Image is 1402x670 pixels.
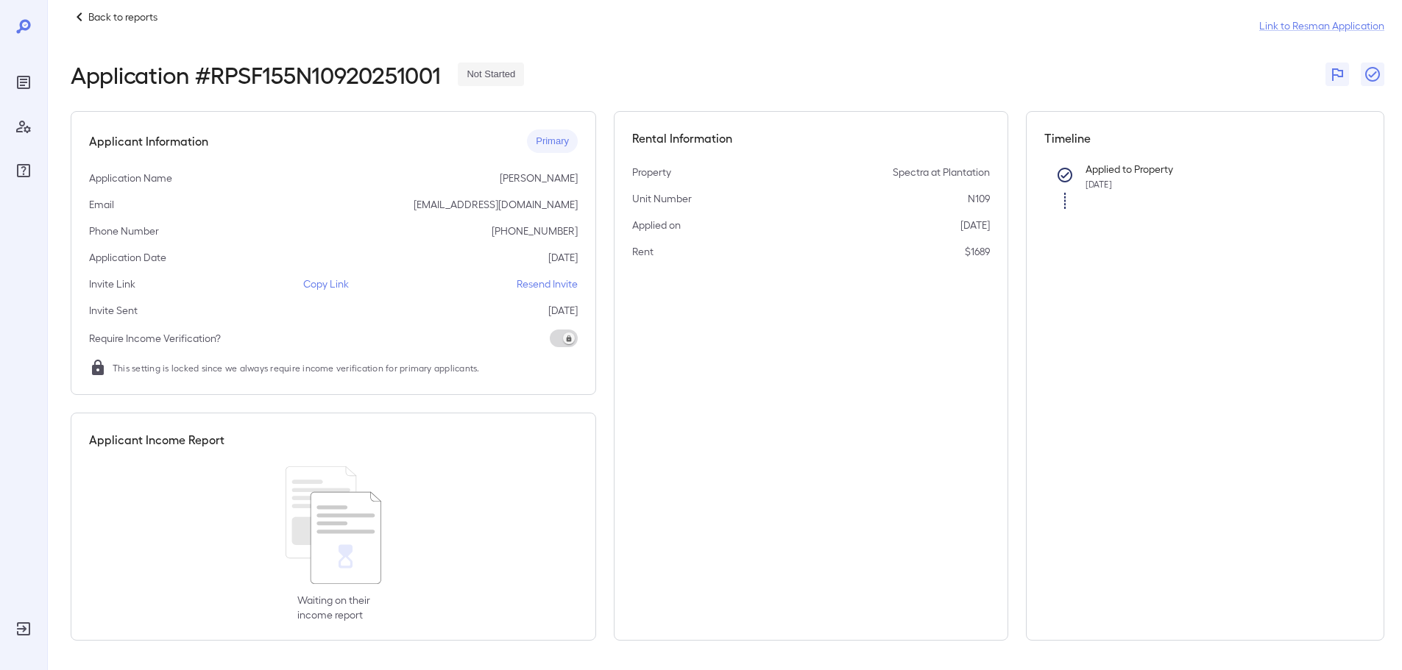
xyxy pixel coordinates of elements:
span: Not Started [458,68,524,82]
p: Property [632,165,671,179]
h5: Rental Information [632,129,990,147]
p: Resend Invite [517,277,578,291]
div: Reports [12,71,35,94]
p: N109 [968,191,990,206]
p: [DATE] [960,218,990,232]
p: Invite Link [89,277,135,291]
p: Rent [632,244,654,259]
p: Application Date [89,250,166,265]
p: [DATE] [548,303,578,318]
p: Back to reports [88,10,157,24]
h5: Applicant Income Report [89,431,224,449]
p: [PHONE_NUMBER] [492,224,578,238]
p: [DATE] [548,250,578,265]
p: Applied on [632,218,681,232]
p: [PERSON_NAME] [500,171,578,185]
div: Manage Users [12,115,35,138]
p: Applied to Property [1086,162,1343,177]
p: $1689 [965,244,990,259]
p: Waiting on their income report [297,593,370,622]
p: Phone Number [89,224,159,238]
p: Unit Number [632,191,692,206]
div: FAQ [12,159,35,182]
p: [EMAIL_ADDRESS][DOMAIN_NAME] [414,197,578,212]
p: Copy Link [303,277,349,291]
button: Flag Report [1325,63,1349,86]
p: Require Income Verification? [89,331,221,346]
p: Spectra at Plantation [893,165,990,179]
h2: Application # RPSF155N10920251001 [71,61,440,88]
button: Close Report [1361,63,1384,86]
span: Primary [527,135,578,149]
p: Invite Sent [89,303,138,318]
h5: Timeline [1044,129,1367,147]
div: Log Out [12,617,35,641]
p: Application Name [89,171,172,185]
span: [DATE] [1086,179,1112,189]
a: Link to Resman Application [1259,18,1384,33]
p: Email [89,197,114,212]
span: This setting is locked since we always require income verification for primary applicants. [113,360,480,375]
h5: Applicant Information [89,132,208,150]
